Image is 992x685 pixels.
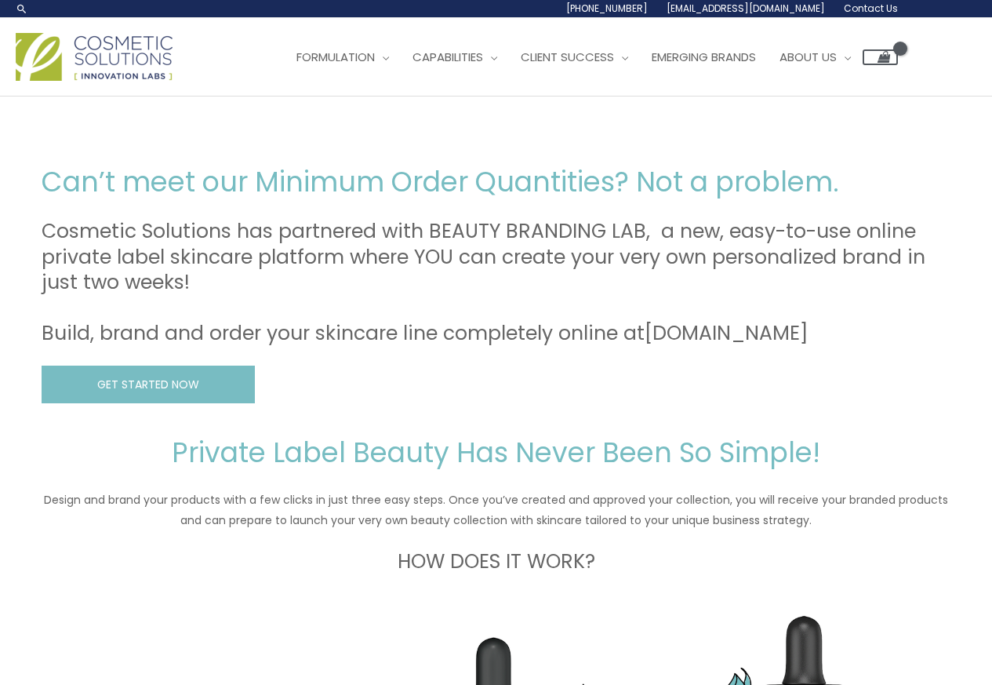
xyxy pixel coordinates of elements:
span: Formulation [296,49,375,65]
a: Capabilities [401,34,509,81]
h2: Private Label Beauty Has Never Been So Simple! [42,435,951,471]
a: About Us [768,34,863,81]
span: Contact Us [844,2,898,15]
h3: Cosmetic Solutions has partnered with BEAUTY BRANDING LAB, a new, easy-to-use online private labe... [42,219,951,347]
a: Formulation [285,34,401,81]
span: Client Success [521,49,614,65]
a: Search icon link [16,2,28,15]
nav: Site Navigation [273,34,898,81]
img: Cosmetic Solutions Logo [16,33,173,81]
h2: Can’t meet our Minimum Order Quantities? Not a problem. [42,164,951,200]
p: Design and brand your products with a few clicks in just three easy steps. Once you’ve created an... [42,490,951,530]
span: Emerging Brands [652,49,756,65]
span: [EMAIL_ADDRESS][DOMAIN_NAME] [667,2,825,15]
span: About Us [779,49,837,65]
a: View Shopping Cart, empty [863,49,898,65]
a: Client Success [509,34,640,81]
h3: HOW DOES IT WORK? [42,549,951,575]
span: [PHONE_NUMBER] [566,2,648,15]
span: Capabilities [412,49,483,65]
a: [DOMAIN_NAME] [645,319,808,347]
a: Emerging Brands [640,34,768,81]
a: GET STARTED NOW [42,366,255,404]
